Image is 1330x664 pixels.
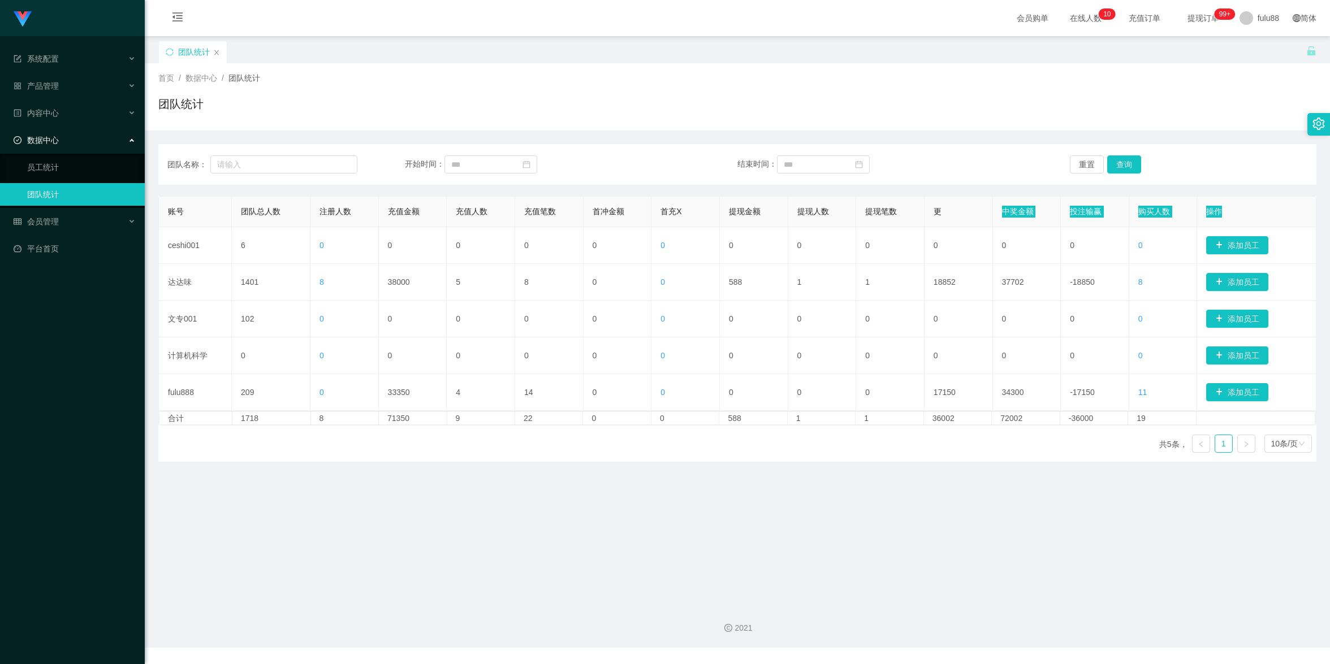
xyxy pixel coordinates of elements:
font: 充值金额 [388,207,420,216]
font: 0 [456,314,460,323]
font: 0 [865,241,870,250]
font: 8 [1138,277,1143,287]
font: 0 [934,351,938,360]
font: 充值人数 [456,207,487,216]
font: 10条/页 [1271,439,1298,448]
font: 提现金额 [729,207,761,216]
font: 0 [865,314,870,323]
button: 图标: 加号添加员工 [1206,346,1268,364]
font: 文专001 [168,314,197,323]
img: logo.9652507e.png [14,11,32,27]
font: 0 [729,314,733,323]
font: 系统配置 [27,54,59,63]
font: 首冲金额 [593,207,624,216]
font: 8 [524,277,529,287]
i: 图标： 下 [1298,440,1305,448]
font: 0 [388,314,392,323]
input: 请输入 [210,155,357,173]
font: fulu88 [1258,14,1279,23]
font: 37702 [1002,277,1024,287]
font: 0 [797,241,802,250]
font: 0 [934,314,938,323]
i: 图标： 解锁 [1306,46,1316,56]
font: 0 [729,388,733,397]
font: 9 [456,414,460,423]
font: 数据中心 [185,73,217,83]
font: 团队统计 [158,98,204,110]
font: 2021 [735,623,752,632]
button: 图标: 加号添加员工 [1206,310,1268,328]
font: 0 [797,388,802,397]
font: 0 [865,351,870,360]
font: 0 [865,388,870,397]
i: 图标: appstore-o [14,82,21,90]
font: 购买人数 [1138,207,1170,216]
font: 注册人数 [319,207,351,216]
font: 充值订单 [1129,14,1160,23]
font: 0 [319,351,324,360]
font: 首页 [158,73,174,83]
font: 团队名称： [167,160,207,169]
font: 1 [797,277,802,287]
font: 0 [1002,351,1007,360]
button: 图标: 加号添加员工 [1206,383,1268,401]
font: 提现笔数 [865,207,897,216]
font: 99+ [1219,10,1230,18]
font: 4 [456,388,460,397]
font: 38000 [388,277,410,287]
i: 图标： 右 [1243,441,1250,448]
font: 5 [456,277,460,287]
font: 14 [524,388,533,397]
font: 0 [524,351,529,360]
font: 0 [797,314,802,323]
sup: 227 [1215,8,1235,20]
i: 图标: 全球 [1293,14,1301,22]
font: 提现订单 [1187,14,1219,23]
font: -17150 [1070,388,1095,397]
font: 8 [319,414,324,423]
font: 产品管理 [27,81,59,90]
font: 充值笔数 [524,207,556,216]
i: 图标：日历 [855,160,863,168]
font: -18850 [1070,277,1095,287]
font: 6 [241,241,245,250]
font: 0 [524,314,529,323]
font: 0 [1138,241,1143,250]
div: 10条/页 [1271,435,1298,452]
font: 0 [388,351,392,360]
font: 8 [319,277,324,287]
font: 588 [729,277,742,287]
font: 0 [729,241,733,250]
font: 36002 [932,414,955,423]
button: 图标: 加号添加员工 [1206,273,1268,291]
a: 员工统计 [27,156,136,179]
button: 图标: 加号添加员工 [1206,236,1268,254]
font: 0 [660,241,665,250]
i: 图标： 关闭 [213,49,220,56]
font: 209 [241,388,254,397]
li: 下一页 [1237,435,1255,453]
font: 0 [660,314,665,323]
font: 首充X [660,207,681,216]
font: 0 [524,241,529,250]
font: 0 [456,241,460,250]
font: 1 [1221,439,1226,448]
font: 22 [524,414,533,423]
font: 0 [934,241,938,250]
font: -36000 [1069,414,1094,423]
font: 0 [1070,351,1074,360]
i: 图标： 表格 [14,55,21,63]
font: 1 [865,277,870,287]
font: 1 [796,414,801,423]
sup: 10 [1099,8,1115,20]
font: 18852 [934,277,956,287]
font: 团队总人数 [241,207,280,216]
font: 0 [660,388,665,397]
font: 34300 [1002,388,1024,397]
font: 588 [728,414,741,423]
font: 0 [319,314,324,323]
font: 0 [1107,10,1111,18]
font: 简体 [1301,14,1316,23]
i: 图标：版权 [724,624,732,632]
font: 0 [456,351,460,360]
